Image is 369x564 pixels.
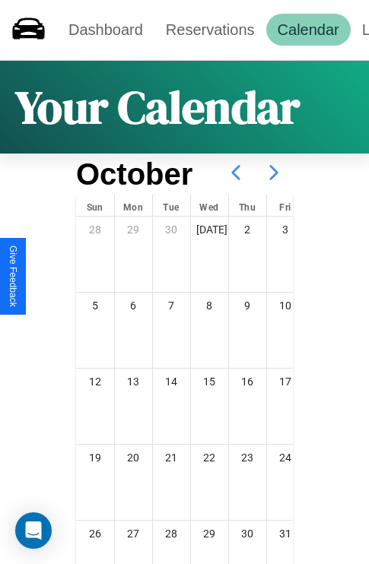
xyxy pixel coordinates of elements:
[15,76,300,138] h1: Your Calendar
[153,195,190,216] div: Tue
[15,512,52,549] div: Open Intercom Messenger
[76,445,114,471] div: 19
[76,157,192,192] h2: October
[267,293,304,318] div: 10
[229,217,266,242] div: 2
[8,246,18,307] div: Give Feedback
[267,445,304,471] div: 24
[267,369,304,394] div: 17
[154,14,266,46] a: Reservations
[229,195,266,216] div: Thu
[76,521,114,547] div: 26
[191,445,228,471] div: 22
[76,369,114,394] div: 12
[153,445,190,471] div: 21
[153,369,190,394] div: 14
[267,217,304,242] div: 3
[266,14,351,46] a: Calendar
[153,217,190,242] div: 30
[229,369,266,394] div: 16
[267,521,304,547] div: 31
[191,293,228,318] div: 8
[57,14,154,46] a: Dashboard
[153,521,190,547] div: 28
[229,521,266,547] div: 30
[191,217,228,242] div: [DATE]
[191,521,228,547] div: 29
[153,293,190,318] div: 7
[76,293,114,318] div: 5
[115,293,152,318] div: 6
[76,195,114,216] div: Sun
[267,195,304,216] div: Fri
[115,445,152,471] div: 20
[115,217,152,242] div: 29
[115,521,152,547] div: 27
[191,369,228,394] div: 15
[115,369,152,394] div: 13
[76,217,114,242] div: 28
[191,195,228,216] div: Wed
[229,445,266,471] div: 23
[229,293,266,318] div: 9
[115,195,152,216] div: Mon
